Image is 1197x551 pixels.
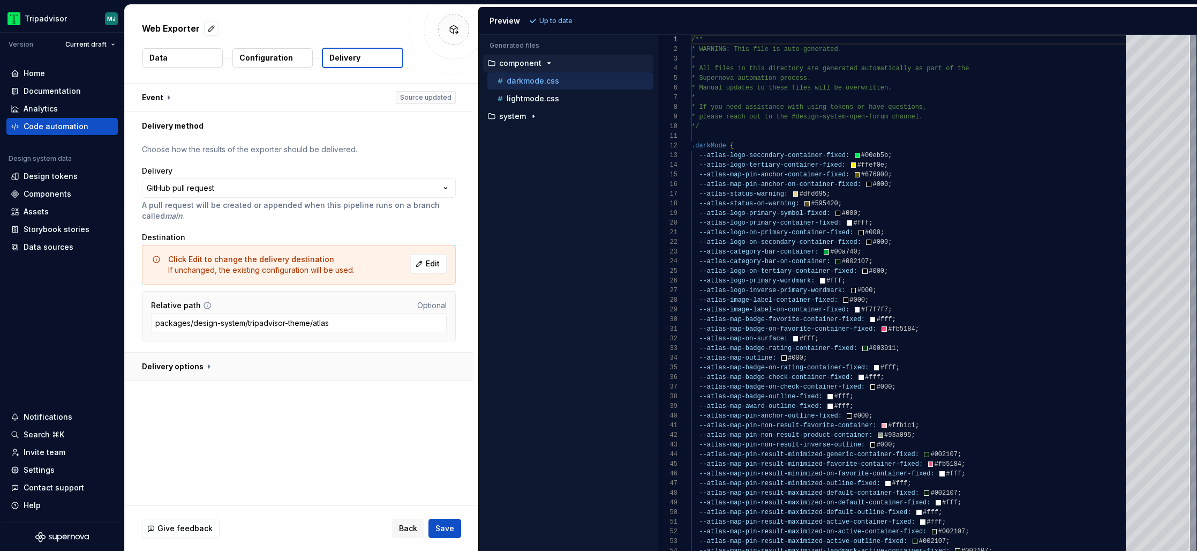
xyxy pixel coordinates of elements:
div: 20 [658,218,677,228]
div: 35 [658,363,677,373]
button: Save [428,519,461,538]
button: system [483,110,653,122]
button: darkmode.css [487,75,653,87]
span: #000 [865,229,880,236]
span: ; [842,277,846,285]
span: ; [892,383,896,391]
span: ; [938,509,942,516]
div: 16 [658,180,677,189]
span: ; [857,248,861,256]
button: Back [392,519,424,538]
span: --atlas-map-badge-check-container-fixed: [699,374,854,381]
span: #676000 [861,171,888,178]
div: 15 [658,170,677,180]
span: #ffef0e [857,161,884,169]
a: Invite team [6,444,118,461]
button: Current draft [61,37,120,52]
span: #fff [834,403,850,410]
span: ; [803,354,807,362]
button: Edit [410,254,447,273]
div: 43 [658,440,677,450]
div: 34 [658,353,677,363]
div: 31 [658,324,677,334]
span: #fff [942,499,958,507]
span: #000 [873,181,889,188]
a: Storybook stories [6,221,118,238]
a: Settings [6,461,118,479]
span: #00a740 [830,248,857,256]
div: 7 [658,93,677,102]
span: #93a095 [884,431,911,439]
span: #fff [854,219,869,227]
div: 19 [658,209,677,218]
div: 6 [658,83,677,93]
div: 12 [658,141,677,151]
div: Settings [24,465,55,475]
span: #002107 [938,528,965,535]
span: en. [880,84,892,92]
span: #dfd695 [800,190,826,198]
div: 13 [658,151,677,160]
button: Delivery [322,48,403,68]
span: Click Edit to change the delivery destination [168,255,334,264]
span: --atlas-logo-on-secondary-container-fixed: [699,239,861,246]
span: ; [873,287,877,294]
div: Contact support [24,482,84,493]
span: Give feedback [157,523,213,534]
div: Design system data [9,154,72,163]
span: --atlas-map-award-outline-fixed: [699,403,823,410]
span: #fff [865,374,880,381]
span: #ffb1c1 [889,422,915,429]
span: #000 [849,296,865,304]
span: --atlas-map-pin-non-result-favorite-container: [699,422,877,429]
span: #fff [880,364,896,371]
span: --atlas-map-badge-rating-container-fixed: [699,345,857,352]
div: 45 [658,459,677,469]
span: -fixed: [892,451,919,458]
span: --atlas-logo-on-tertiary-container-fixed: [699,267,857,275]
a: Data sources [6,239,118,256]
div: Home [24,68,45,79]
div: 52 [658,527,677,537]
div: Storybook stories [24,224,89,235]
span: ; [869,258,873,265]
span: ; [946,538,950,545]
span: #fff [826,277,842,285]
span: #000 [842,210,857,217]
span: ; [896,364,900,371]
div: 4 [658,64,677,73]
span: #fff [946,470,962,478]
span: --atlas-map-pin-non-result-product-container: [699,431,873,439]
div: If unchanged, the existing configuration will be used. [168,254,355,275]
p: lightmode.css [507,94,559,103]
span: --atlas-map-pin-result-maximized-default-container [699,489,892,497]
span: Optional [417,301,447,310]
div: 47 [658,479,677,488]
span: * All files in this directory are generated autom [691,65,880,72]
button: Data [142,48,223,68]
img: 0ed0e8b8-9446-497d-bad0-376821b19aa5.png [7,12,20,25]
div: Notifications [24,412,72,422]
span: ; [889,171,892,178]
span: er-fixed: [892,528,927,535]
span: --atlas-category-bar-on-container: [699,258,831,265]
div: Invite team [24,447,65,458]
span: ; [857,210,861,217]
div: 10 [658,122,677,131]
span: ; [838,200,842,207]
div: Preview [490,16,520,26]
span: ; [869,412,873,420]
span: #fff [923,509,938,516]
div: 3 [658,54,677,64]
p: Choose how the results of the exporter should be delivered. [142,144,456,155]
div: 30 [658,315,677,324]
div: Components [24,189,71,199]
span: #fff [834,393,850,400]
span: #002107 [931,451,958,458]
span: --atlas-map-badge-favorite-container-fixed: [699,316,865,323]
span: --atlas-image-label-on-container-fixed: [699,306,850,314]
span: #000 [877,441,892,449]
span: #000 [869,267,884,275]
span: r-fixed: [892,460,923,468]
span: ; [880,374,884,381]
